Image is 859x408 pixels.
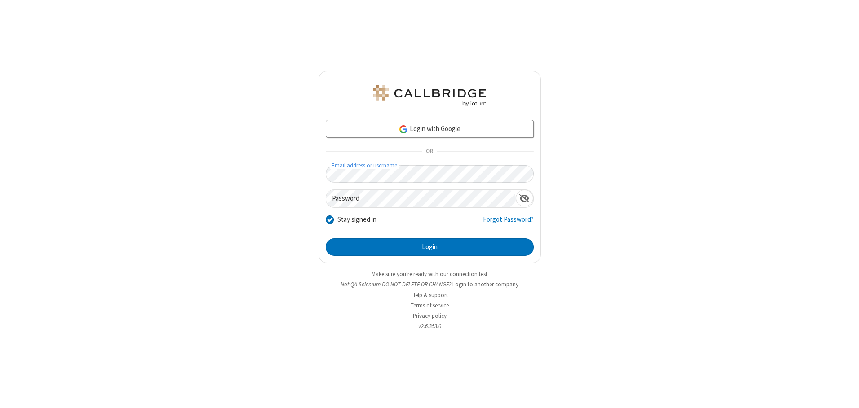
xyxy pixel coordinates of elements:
img: QA Selenium DO NOT DELETE OR CHANGE [371,85,488,106]
span: OR [422,145,437,158]
a: Make sure you're ready with our connection test [372,270,487,278]
button: Login [326,238,534,256]
div: Show password [516,190,533,206]
input: Password [326,190,516,207]
li: Not QA Selenium DO NOT DELETE OR CHANGE? [319,280,541,289]
img: google-icon.png [399,124,408,134]
button: Login to another company [452,280,518,289]
a: Terms of service [411,302,449,309]
label: Stay signed in [337,215,376,225]
a: Forgot Password? [483,215,534,232]
li: v2.6.353.0 [319,322,541,330]
a: Login with Google [326,120,534,138]
input: Email address or username [326,165,534,183]
a: Help & support [412,291,448,299]
a: Privacy policy [413,312,447,320]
